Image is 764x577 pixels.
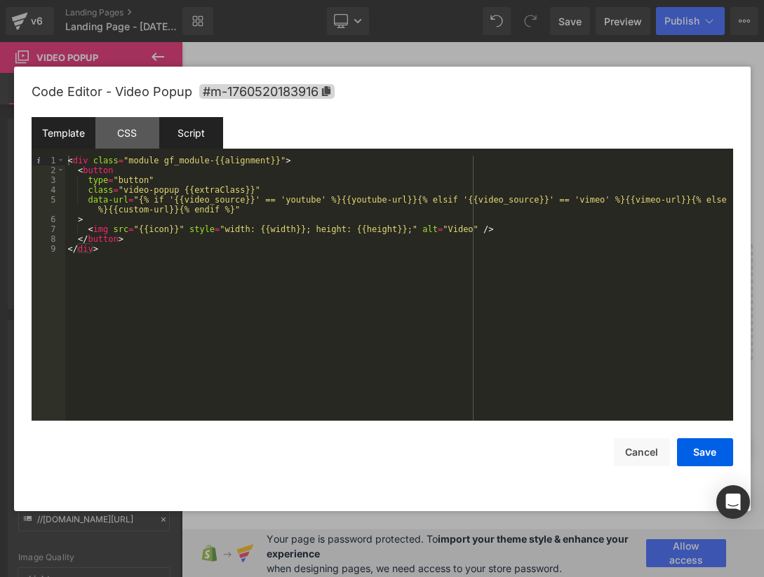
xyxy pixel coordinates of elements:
div: Script [159,117,223,149]
div: 9 [32,244,65,254]
span: Click to copy [199,84,335,99]
p: or Drag & Drop elements from left sidebar [34,275,549,285]
a: Explore Blocks [159,236,286,264]
div: 7 [32,224,65,234]
div: Template [32,117,95,149]
div: Open Intercom Messenger [716,485,750,519]
button: Cancel [614,438,670,466]
span: Code Editor - Video Popup [32,84,192,99]
div: 3 [32,175,65,185]
div: 4 [32,185,65,195]
div: 8 [32,234,65,244]
div: 5 [32,195,65,215]
a: Add Single Section [297,236,423,264]
img: Video [246,41,336,130]
div: CSS [95,117,159,149]
div: 2 [32,165,65,175]
button: Save [677,438,733,466]
div: 1 [32,156,65,165]
div: 6 [32,215,65,224]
